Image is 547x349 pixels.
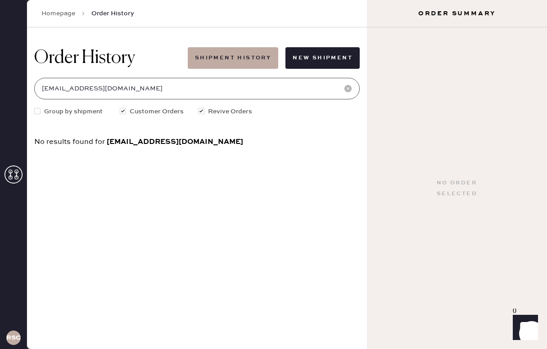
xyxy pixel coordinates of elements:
button: Shipment History [188,47,278,69]
input: Search by order number, customer name, email or phone number [34,78,360,99]
h1: Order History [34,47,135,69]
div: No results found for [34,138,360,146]
span: [EMAIL_ADDRESS][DOMAIN_NAME] [107,137,243,146]
span: Order History [91,9,134,18]
h3: RSCA [6,335,21,341]
iframe: Front Chat [504,309,543,347]
h3: Order Summary [367,9,547,18]
span: Customer Orders [130,107,184,116]
button: New Shipment [285,47,360,69]
a: Homepage [41,9,75,18]
span: Group by shipment [44,107,103,116]
div: No order selected [437,178,477,199]
span: Revive Orders [208,107,252,116]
